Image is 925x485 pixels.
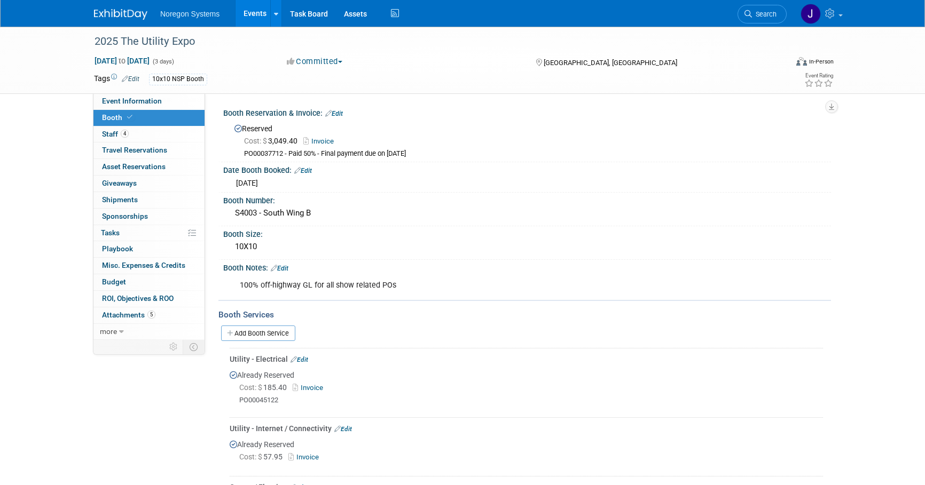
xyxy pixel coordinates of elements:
div: 10x10 NSP Booth [149,74,207,85]
span: Tasks [101,228,120,237]
i: Booth reservation complete [127,114,132,120]
div: Booth Services [218,309,831,321]
span: Attachments [102,311,155,319]
a: Giveaways [93,176,205,192]
a: Booth [93,110,205,126]
a: Playbook [93,241,205,257]
span: Staff [102,130,129,138]
span: [DATE] [236,179,258,187]
a: Staff4 [93,126,205,142]
a: Search [738,5,787,23]
span: Shipments [102,195,138,204]
span: (3 days) [152,58,174,65]
span: [GEOGRAPHIC_DATA], [GEOGRAPHIC_DATA] [544,59,677,67]
div: 10X10 [231,238,823,255]
a: Attachments5 [93,307,205,323]
span: to [117,57,127,65]
td: Toggle Event Tabs [183,340,205,354]
div: In-Person [809,58,834,66]
div: 100% off-highway GL for all show related POs [232,275,714,296]
span: 185.40 [239,383,291,392]
span: more [100,327,117,336]
div: Booth Notes: [223,260,831,274]
span: Giveaways [102,179,137,187]
div: Event Rating [804,73,833,78]
img: Johana Gil [801,4,821,24]
span: Sponsorships [102,212,148,220]
span: Travel Reservations [102,146,167,154]
span: Asset Reservations [102,162,166,171]
div: Utility - Internet / Connectivity [230,423,823,434]
span: Cost: $ [239,452,263,461]
span: Cost: $ [244,137,268,145]
a: Edit [291,356,308,363]
span: Search [752,10,777,18]
a: ROI, Objectives & ROO [93,291,205,307]
a: Edit [325,110,343,117]
span: Event Information [102,97,162,105]
div: Event Format [724,55,834,71]
a: Misc. Expenses & Credits [93,258,205,274]
span: ROI, Objectives & ROO [102,294,174,303]
span: Misc. Expenses & Credits [102,261,185,269]
div: Utility - Electrical [230,354,823,364]
a: Travel Reservations [93,142,205,158]
a: Event Information [93,93,205,109]
span: 4 [121,130,129,138]
a: Edit [271,265,288,272]
a: Add Booth Service [221,325,295,341]
span: Booth [102,113,135,122]
span: Cost: $ [239,383,263,392]
a: Shipments [93,192,205,208]
a: Edit [334,425,352,433]
div: Already Reserved [230,434,823,472]
a: Tasks [93,225,205,241]
td: Tags [94,73,139,85]
span: Playbook [102,244,133,253]
div: PO00037712 - Paid 50% - Final payment due on [DATE] [244,149,823,158]
span: Noregon Systems [160,10,220,18]
div: PO00045122 [239,396,823,405]
td: Personalize Event Tab Strip [164,340,183,354]
div: Already Reserved [230,364,823,414]
div: 2025 The Utility Expo [91,32,771,51]
a: more [93,324,205,340]
img: ExhibitDay [94,9,147,20]
span: 57.95 [239,452,287,461]
div: S4003 - South Wing B [231,205,823,221]
button: Committed [283,56,347,67]
span: 5 [147,311,155,319]
span: [DATE] [DATE] [94,56,150,66]
img: Format-Inperson.png [796,57,807,66]
span: Budget [102,277,126,286]
a: Edit [294,167,312,174]
a: Invoice [293,384,327,392]
a: Invoice [303,137,339,145]
div: Booth Size: [223,226,831,240]
div: Booth Reservation & Invoice: [223,105,831,119]
div: Reserved [231,121,823,158]
div: Booth Number: [223,193,831,206]
a: Edit [122,75,139,83]
div: Date Booth Booked: [223,162,831,176]
a: Asset Reservations [93,159,205,175]
span: 3,049.40 [244,137,302,145]
a: Invoice [288,453,323,461]
a: Sponsorships [93,209,205,225]
a: Budget [93,274,205,290]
